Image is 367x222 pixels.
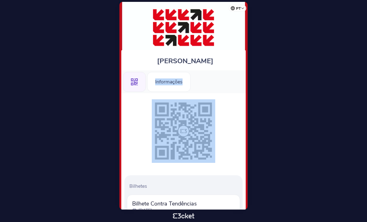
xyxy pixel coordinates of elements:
a: Informações [147,78,191,85]
p: Bilhetes [129,183,240,190]
img: 5bb3789c6ed9402097301fb6645a7eca.png [152,99,215,163]
p: [DATE] [138,207,152,214]
span: [PERSON_NAME] [157,56,213,66]
span: Bilhete Contra Tendências [132,200,197,207]
img: Contra Tendências [151,8,216,47]
div: Informações [147,72,191,92]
